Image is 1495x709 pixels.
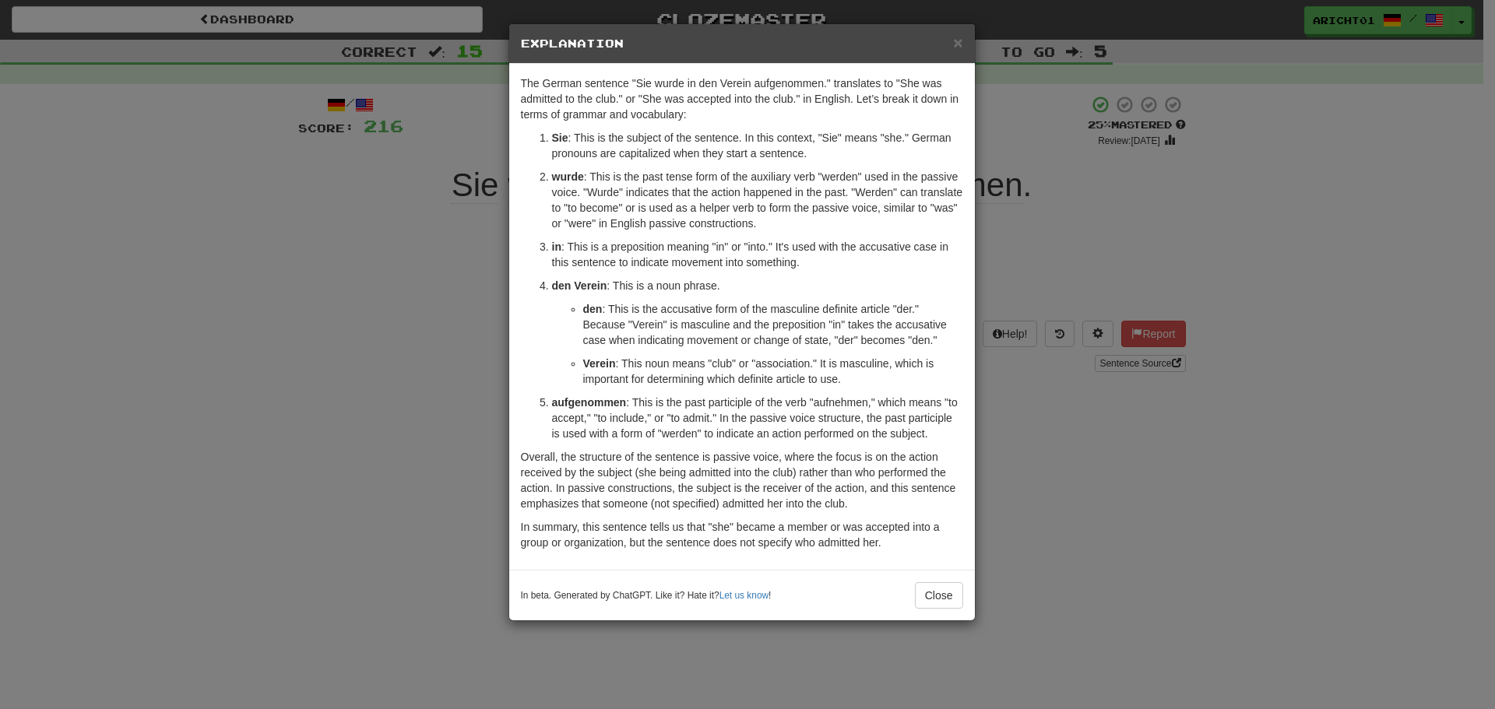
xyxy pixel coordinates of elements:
[719,590,769,601] a: Let us know
[521,519,963,550] p: In summary, this sentence tells us that "she" became a member or was accepted into a group or org...
[915,582,963,609] button: Close
[521,589,772,602] small: In beta. Generated by ChatGPT. Like it? Hate it? !
[521,75,963,122] p: The German sentence "Sie wurde in den Verein aufgenommen." translates to "She was admitted to the...
[552,169,963,231] p: : This is the past tense form of the auxiliary verb "werden" used in the passive voice. "Wurde" i...
[552,240,561,253] strong: in
[953,33,962,51] span: ×
[521,449,963,511] p: Overall, the structure of the sentence is passive voice, where the focus is on the action receive...
[552,132,568,144] strong: Sie
[583,357,616,370] strong: Verein
[552,239,963,270] p: : This is a preposition meaning "in" or "into." It's used with the accusative case in this senten...
[552,130,963,161] p: : This is the subject of the sentence. In this context, "Sie" means "she." German pronouns are ca...
[583,303,603,315] strong: den
[521,36,963,51] h5: Explanation
[552,170,584,183] strong: wurde
[552,278,963,293] p: : This is a noun phrase.
[583,356,963,387] p: : This noun means "club" or "association." It is masculine, which is important for determining wh...
[953,34,962,51] button: Close
[552,395,963,441] p: : This is the past participle of the verb "aufnehmen," which means "to accept," "to include," or ...
[552,279,607,292] strong: den Verein
[552,396,627,409] strong: aufgenommen
[583,301,963,348] p: : This is the accusative form of the masculine definite article "der." Because "Verein" is mascul...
